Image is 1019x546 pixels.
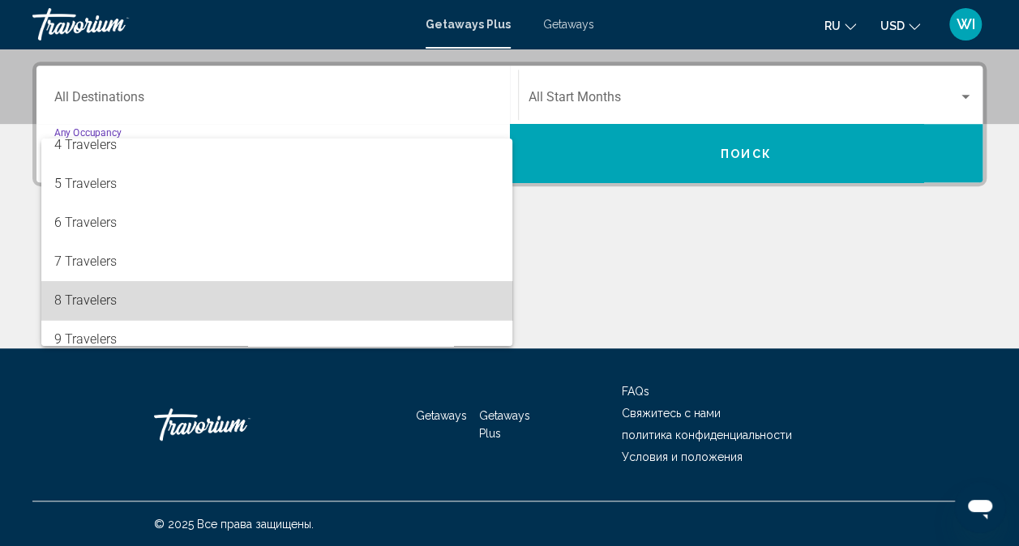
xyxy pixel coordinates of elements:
[954,481,1006,533] iframe: Schaltfläche zum Öffnen des Messaging-Fensters
[54,203,500,242] span: 6 Travelers
[54,320,500,359] span: 9 Travelers
[54,281,500,320] span: 8 Travelers
[54,242,500,281] span: 7 Travelers
[54,126,500,164] span: 4 Travelers
[54,164,500,203] span: 5 Travelers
